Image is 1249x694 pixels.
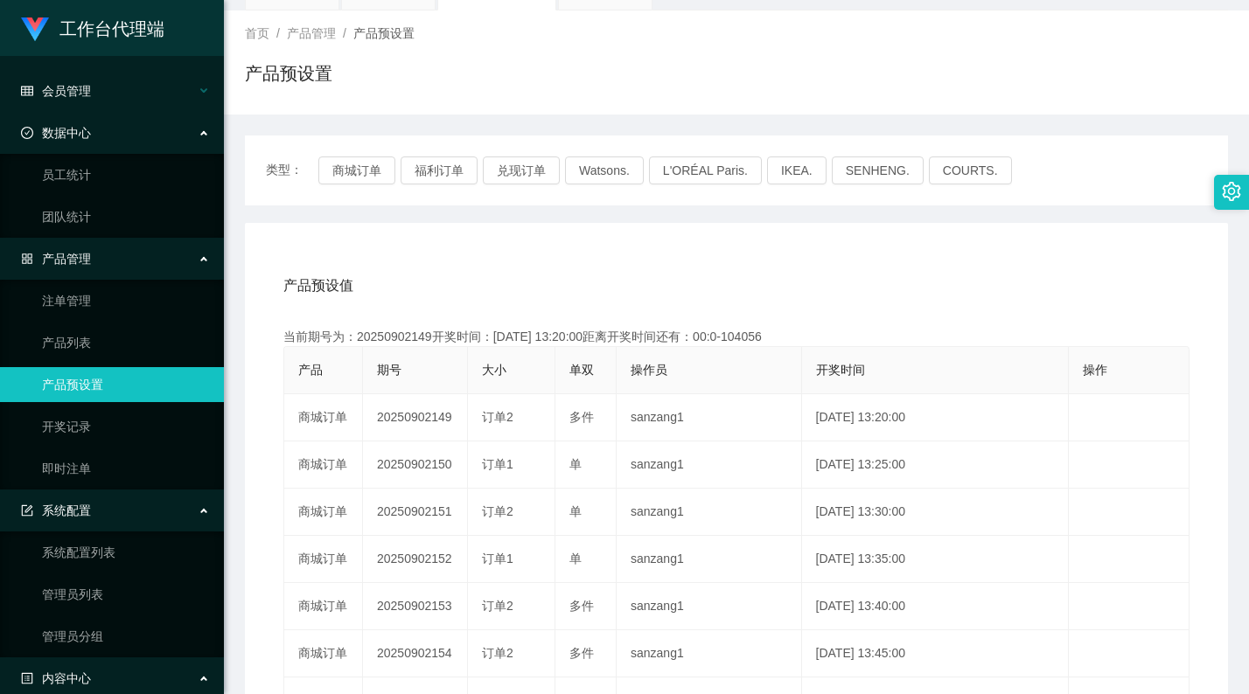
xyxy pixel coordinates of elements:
span: 产品管理 [287,26,336,40]
span: 会员管理 [21,84,91,98]
a: 员工统计 [42,157,210,192]
td: 商城订单 [284,441,363,489]
button: SENHENG. [832,156,924,184]
span: 单 [569,504,582,518]
td: [DATE] 13:20:00 [802,394,1070,441]
span: 单 [569,552,582,566]
i: 图标: profile [21,672,33,684]
span: 多件 [569,410,594,424]
a: 产品列表 [42,325,210,360]
span: 订单1 [482,552,513,566]
td: sanzang1 [617,630,802,677]
td: 20250902153 [363,583,468,630]
button: 商城订单 [318,156,395,184]
a: 注单管理 [42,283,210,318]
span: / [343,26,346,40]
span: / [276,26,280,40]
span: 多件 [569,599,594,613]
span: 订单1 [482,457,513,471]
td: 20250902154 [363,630,468,677]
td: 20250902152 [363,536,468,583]
td: [DATE] 13:30:00 [802,489,1070,536]
span: 内容中心 [21,671,91,685]
span: 数据中心 [21,126,91,140]
td: [DATE] 13:40:00 [802,583,1070,630]
td: 商城订单 [284,394,363,441]
span: 类型： [266,156,318,184]
a: 管理员分组 [42,619,210,654]
td: sanzang1 [617,394,802,441]
span: 产品预设值 [283,275,353,296]
i: 图标: setting [1222,182,1241,201]
span: 订单2 [482,504,513,518]
td: sanzang1 [617,583,802,630]
span: 产品 [298,363,323,377]
h1: 工作台代理端 [59,1,164,57]
td: 商城订单 [284,630,363,677]
button: COURTS. [929,156,1012,184]
span: 开奖时间 [816,363,865,377]
td: sanzang1 [617,441,802,489]
td: [DATE] 13:35:00 [802,536,1070,583]
td: 20250902151 [363,489,468,536]
a: 即时注单 [42,451,210,486]
a: 团队统计 [42,199,210,234]
td: [DATE] 13:25:00 [802,441,1070,489]
td: 商城订单 [284,583,363,630]
td: 商城订单 [284,489,363,536]
i: 图标: check-circle-o [21,127,33,139]
span: 订单2 [482,410,513,424]
span: 产品管理 [21,252,91,266]
span: 操作员 [631,363,667,377]
a: 开奖记录 [42,409,210,444]
td: 20250902149 [363,394,468,441]
span: 期号 [377,363,401,377]
td: sanzang1 [617,489,802,536]
button: 兑现订单 [483,156,560,184]
button: Watsons. [565,156,644,184]
i: 图标: table [21,85,33,97]
a: 产品预设置 [42,367,210,402]
td: 商城订单 [284,536,363,583]
span: 单双 [569,363,594,377]
span: 系统配置 [21,503,91,517]
td: 20250902150 [363,441,468,489]
span: 大小 [482,363,506,377]
a: 系统配置列表 [42,535,210,570]
img: logo.9652507e.png [21,17,49,42]
button: 福利订单 [401,156,478,184]
span: 多件 [569,646,594,660]
a: 管理员列表 [42,577,210,612]
div: 当前期号为：20250902149开奖时间：[DATE] 13:20:00距离开奖时间还有：00:0-104056 [283,328,1190,346]
td: sanzang1 [617,536,802,583]
button: L'ORÉAL Paris. [649,156,762,184]
span: 订单2 [482,646,513,660]
button: IKEA. [767,156,827,184]
td: [DATE] 13:45:00 [802,630,1070,677]
i: 图标: form [21,504,33,517]
span: 单 [569,457,582,471]
a: 工作台代理端 [21,21,164,35]
h1: 产品预设置 [245,60,332,87]
span: 首页 [245,26,269,40]
span: 订单2 [482,599,513,613]
i: 图标: appstore-o [21,253,33,265]
span: 操作 [1083,363,1107,377]
span: 产品预设置 [353,26,415,40]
